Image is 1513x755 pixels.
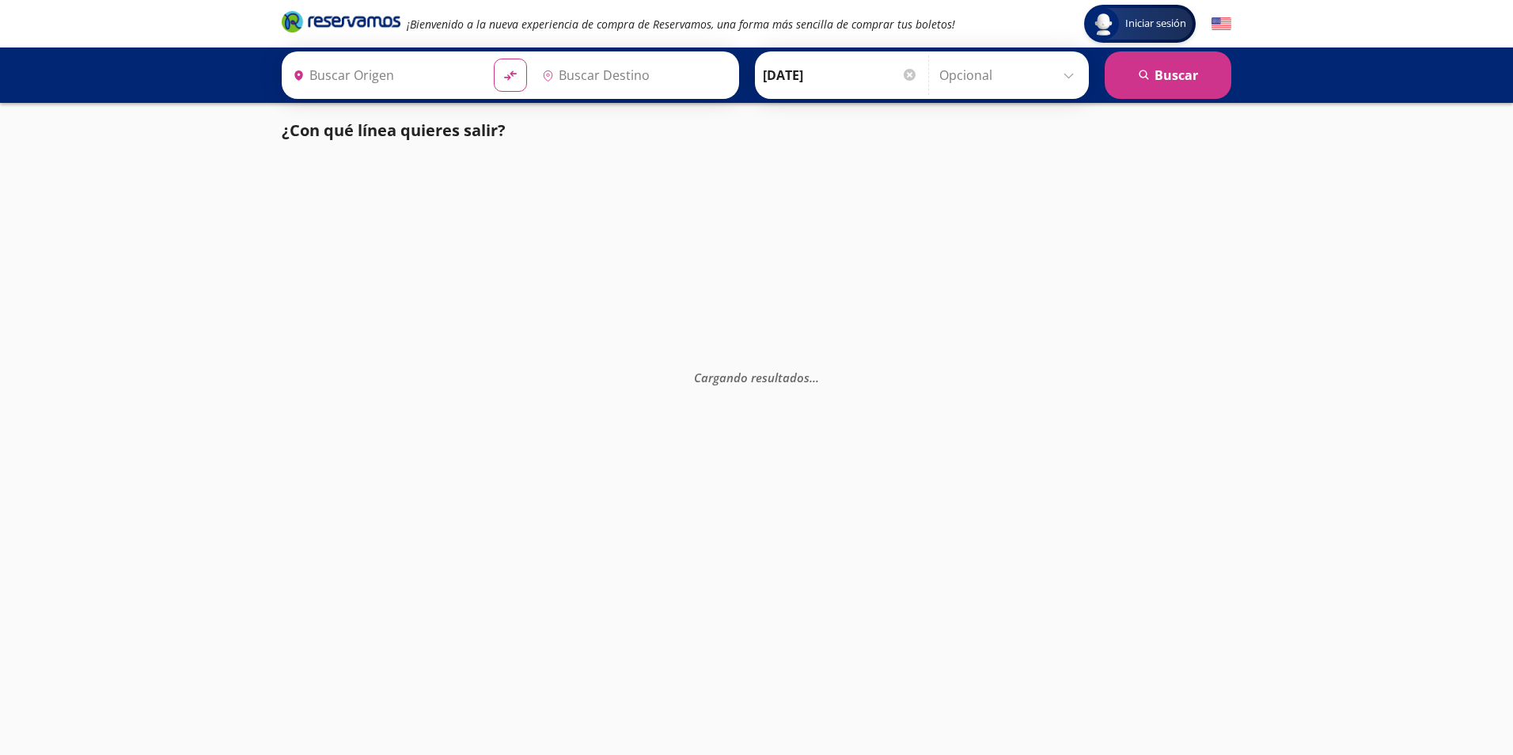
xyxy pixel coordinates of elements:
em: ¡Bienvenido a la nueva experiencia de compra de Reservamos, una forma más sencilla de comprar tus... [407,17,955,32]
span: . [813,370,816,385]
input: Elegir Fecha [763,55,918,95]
em: Cargando resultados [694,370,819,385]
i: Brand Logo [282,9,400,33]
button: Buscar [1105,51,1231,99]
span: . [816,370,819,385]
input: Buscar Destino [536,55,730,95]
span: Iniciar sesión [1119,16,1193,32]
a: Brand Logo [282,9,400,38]
input: Buscar Origen [286,55,481,95]
span: . [810,370,813,385]
p: ¿Con qué línea quieres salir? [282,119,506,142]
button: English [1212,14,1231,34]
input: Opcional [939,55,1081,95]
